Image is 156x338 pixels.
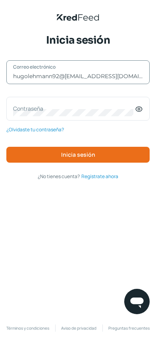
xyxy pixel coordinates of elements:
[6,125,64,134] a: ¿Olvidaste tu contraseña?
[129,294,145,309] img: chatIcon
[61,152,95,157] span: Inicia sesión
[108,325,150,332] a: Preguntas frecuentes
[46,33,110,48] span: Inicia sesión
[38,173,80,180] span: ¿No tienes cuenta?
[61,325,96,332] a: Aviso de privacidad
[13,105,135,112] label: Contraseña
[6,325,49,332] a: Términos y condiciones
[81,172,118,181] a: Regístrate ahora
[6,147,150,163] button: Inicia sesión
[13,63,135,70] label: Correo electrónico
